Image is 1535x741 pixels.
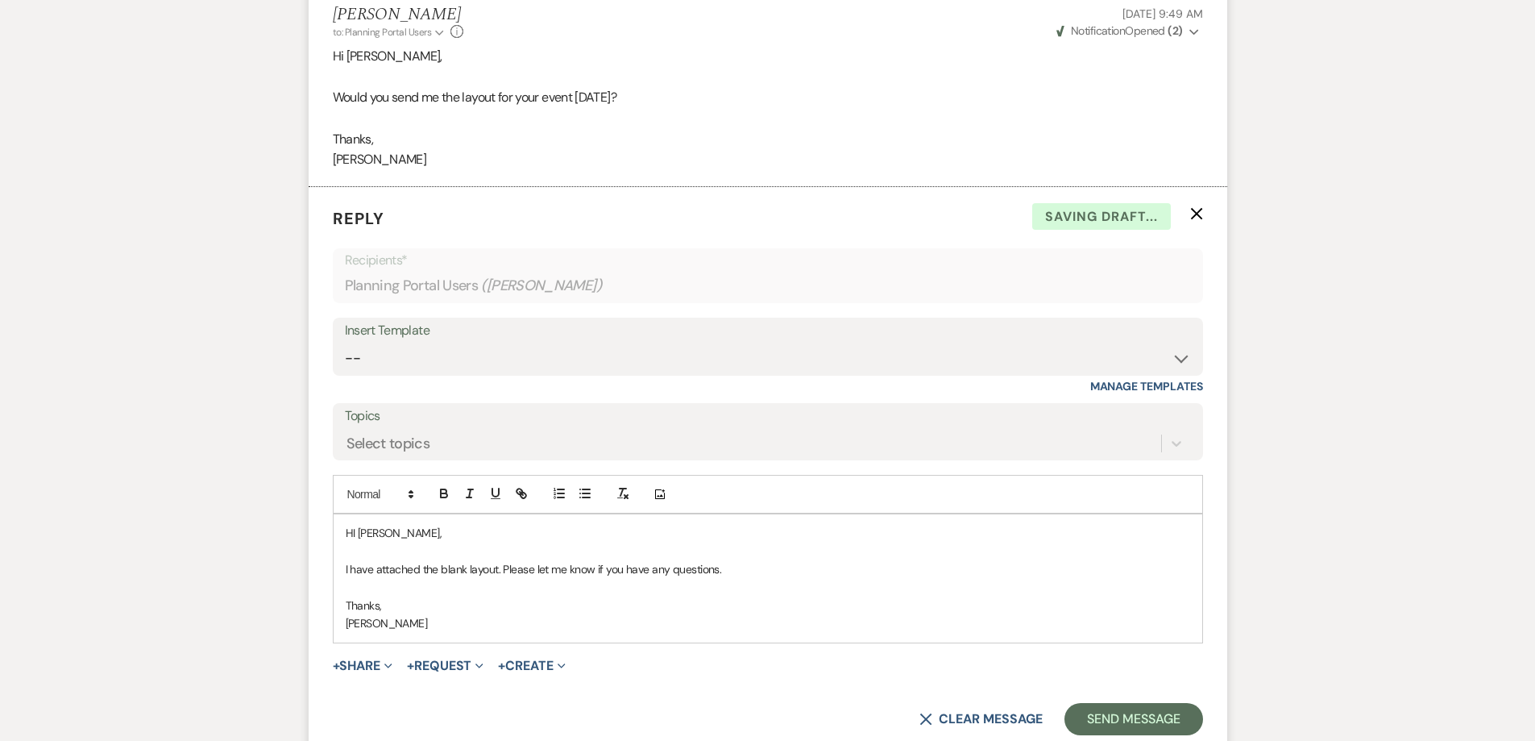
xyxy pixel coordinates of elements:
[407,660,414,672] span: +
[1054,23,1203,40] button: NotificationOpened (2)
[333,5,464,25] h5: [PERSON_NAME]
[481,275,602,297] span: ( [PERSON_NAME] )
[333,25,447,40] button: to: Planning Portal Users
[333,26,432,39] span: to: Planning Portal Users
[333,87,1203,108] p: Would you send me the layout for your event [DATE]?
[1090,379,1203,393] a: Manage Templates
[333,129,1203,150] p: Thanks,
[333,46,1203,67] p: Hi [PERSON_NAME],
[333,208,384,229] span: Reply
[1032,203,1171,231] span: Saving draft...
[407,660,483,672] button: Request
[345,250,1191,271] p: Recipients*
[1071,23,1125,38] span: Notification
[333,660,340,672] span: +
[498,660,505,672] span: +
[345,270,1191,302] div: Planning Portal Users
[346,614,1190,632] p: [PERSON_NAME]
[346,524,1190,542] p: HI [PERSON_NAME],
[1064,703,1202,735] button: Send Message
[346,560,1190,578] p: I have attached the blank layout. Please let me know if you have any questions.
[346,597,1190,614] p: Thanks,
[1168,23,1182,38] strong: ( 2 )
[919,713,1042,726] button: Clear message
[346,433,430,455] div: Select topics
[1056,23,1183,38] span: Opened
[498,660,565,672] button: Create
[333,149,1203,170] p: [PERSON_NAME]
[1122,6,1202,21] span: [DATE] 9:49 AM
[333,660,393,672] button: Share
[345,319,1191,343] div: Insert Template
[345,405,1191,428] label: Topics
